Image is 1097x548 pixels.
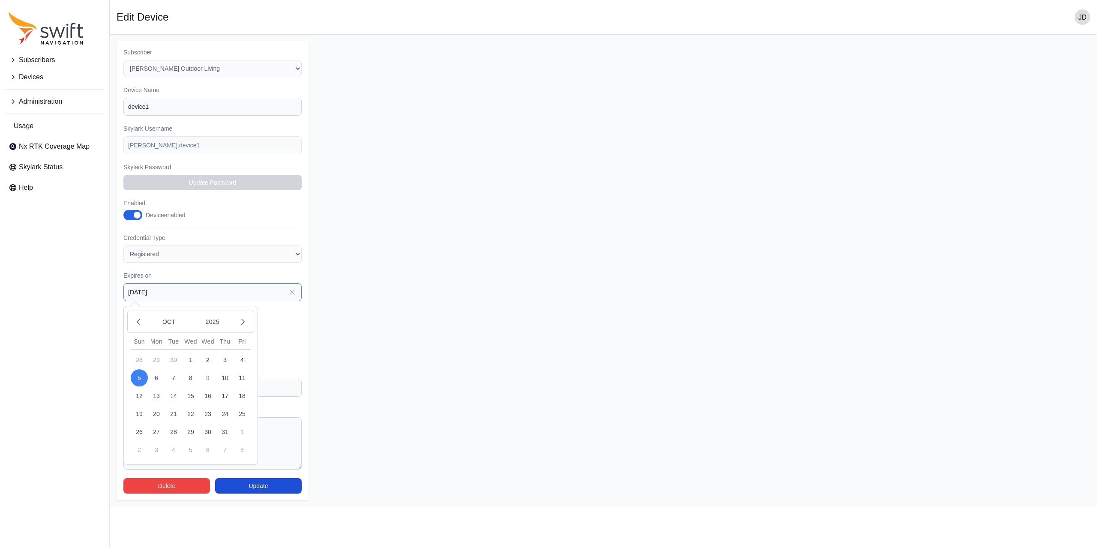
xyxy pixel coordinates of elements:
[148,387,165,404] button: 13
[131,423,148,440] button: 26
[165,337,182,346] div: Tue
[182,441,199,458] button: 5
[117,12,168,22] h1: Edit Device
[165,387,182,404] button: 14
[199,351,216,368] button: 2
[148,369,165,386] button: 6
[131,405,148,422] button: 19
[216,369,234,386] button: 10
[5,51,104,69] button: Subscribers
[216,423,234,440] button: 31
[123,163,302,171] label: Skylark Password
[234,351,251,368] button: 4
[182,369,199,386] button: 8
[165,423,182,440] button: 28
[19,162,63,172] span: Skylark Status
[19,96,62,107] span: Administration
[165,351,182,368] button: 30
[19,141,90,152] span: Nx RTK Coverage Map
[19,72,43,82] span: Devices
[5,93,104,110] button: Administration
[148,351,165,368] button: 29
[148,405,165,422] button: 20
[148,337,165,346] div: Mon
[123,124,302,133] label: Skylark Username
[165,369,182,386] button: 7
[123,60,302,77] select: Subscriber
[123,478,210,494] button: Delete
[131,387,148,404] button: 12
[5,138,104,155] a: Nx RTK Coverage Map
[148,441,165,458] button: 3
[199,405,216,422] button: 23
[182,387,199,404] button: 15
[123,199,195,207] label: Enabled
[199,387,216,404] button: 16
[215,478,302,494] button: Update
[199,337,216,346] div: Wed
[146,211,186,219] div: Device enabled
[123,98,302,116] input: Device #01
[123,175,302,190] button: Update Password
[234,369,251,386] button: 11
[182,405,199,422] button: 22
[148,423,165,440] button: 27
[1075,9,1090,25] img: user photo
[234,405,251,422] button: 25
[199,441,216,458] button: 6
[5,159,104,176] a: Skylark Status
[165,405,182,422] button: 21
[19,183,33,193] span: Help
[131,369,148,386] button: 5
[14,121,33,131] span: Usage
[216,351,234,368] button: 3
[216,337,234,346] div: Thu
[5,69,104,86] button: Devices
[192,314,233,330] button: 2025
[5,179,104,196] a: Help
[148,314,189,330] button: Oct
[165,441,182,458] button: 4
[199,423,216,440] button: 30
[234,387,251,404] button: 18
[182,351,199,368] button: 1
[19,55,55,65] span: Subscribers
[123,271,302,280] label: Expires on
[216,441,234,458] button: 7
[123,234,302,242] label: Credential Type
[123,48,302,57] label: Subscriber
[5,117,104,135] a: Usage
[131,351,148,368] button: 28
[182,423,199,440] button: 29
[123,86,302,94] label: Device Name
[216,387,234,404] button: 17
[131,441,148,458] button: 2
[234,423,251,440] button: 1
[123,136,302,154] input: example-user
[234,441,251,458] button: 8
[123,283,302,301] input: YYYY-MM-DD
[182,337,199,346] div: Wed
[234,337,251,346] div: Fri
[199,369,216,386] button: 9
[216,405,234,422] button: 24
[131,337,148,346] div: Sun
